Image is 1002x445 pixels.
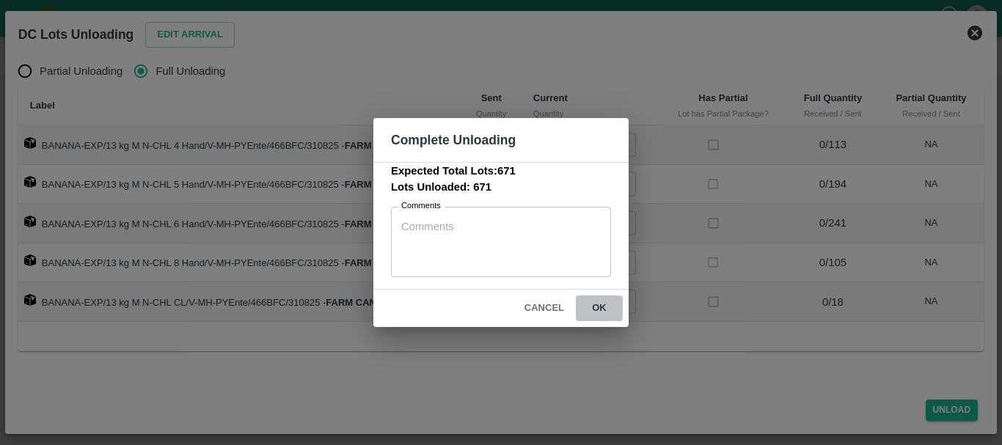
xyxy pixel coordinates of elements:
button: ok [576,295,623,321]
b: Expected Total Lots: 671 [391,165,516,177]
button: Cancel [519,295,570,321]
b: Lots Unloaded: 671 [391,181,491,193]
label: Comments [401,200,441,212]
b: Complete Unloading [391,133,516,147]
